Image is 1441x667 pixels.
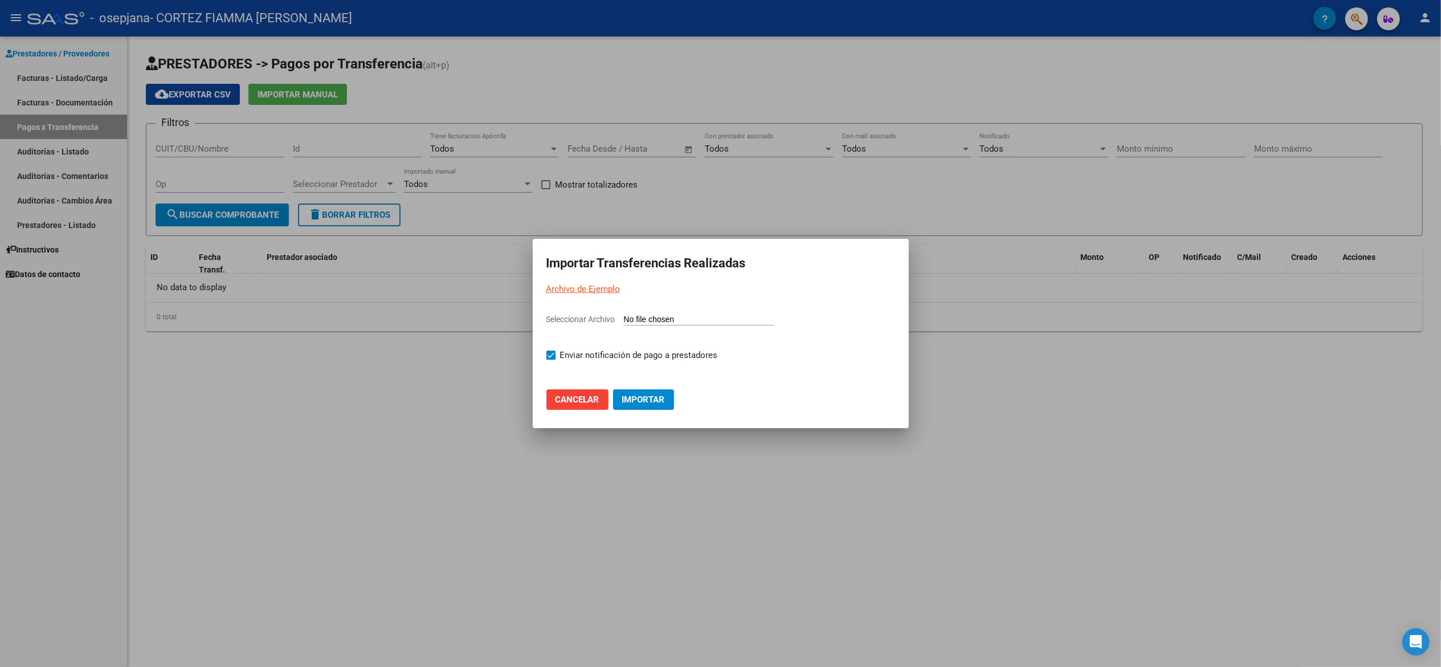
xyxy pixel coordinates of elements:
div: Open Intercom Messenger [1402,628,1430,656]
span: Seleccionar Archivo [546,315,615,324]
span: Importar [622,394,665,405]
button: Importar [613,389,674,410]
button: Cancelar [546,389,609,410]
span: Enviar notificación de pago a prestadores [560,348,718,362]
a: Archivo de Ejemplo [546,284,621,294]
h2: Importar Transferencias Realizadas [546,253,895,274]
span: Cancelar [556,394,599,405]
